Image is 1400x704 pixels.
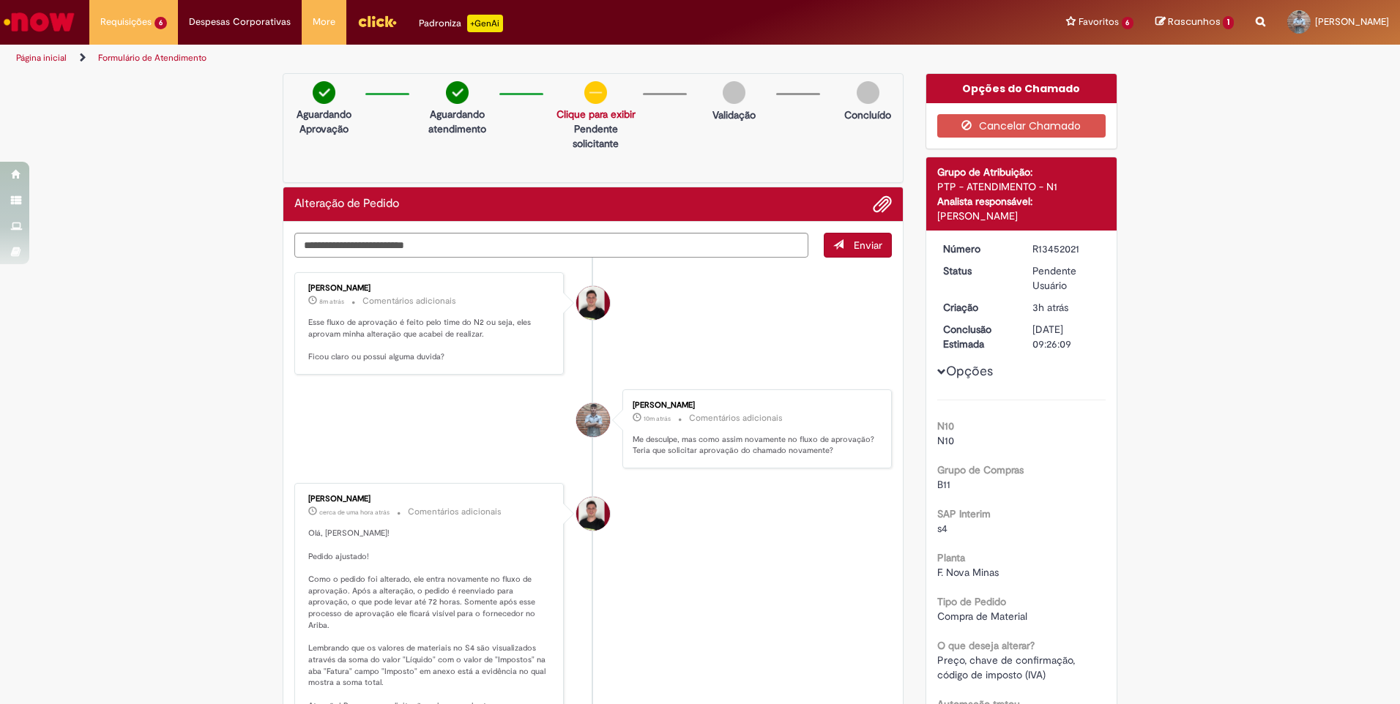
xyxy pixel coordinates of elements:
[154,17,167,29] span: 6
[937,434,954,447] span: N10
[556,108,636,121] a: Clique para exibir
[937,463,1024,476] b: Grupo de Compras
[932,241,1022,256] dt: Número
[189,15,291,29] span: Despesas Corporativas
[308,317,552,363] p: Esse fluxo de aprovação é feito pelo time do N2 ou seja, eles aprovam minha alteração que acabei ...
[937,639,1035,652] b: O que deseja alterar?
[1032,263,1101,293] div: Pendente Usuário
[926,74,1117,103] div: Opções do Chamado
[576,497,610,531] div: Matheus Henrique Drudi
[932,322,1022,351] dt: Conclusão Estimada
[1168,15,1221,29] span: Rascunhos
[644,414,671,423] time: 27/08/2025 14:21:27
[319,508,390,517] time: 27/08/2025 13:43:14
[100,15,152,29] span: Requisições
[319,508,390,517] span: cerca de uma hora atrás
[857,81,879,104] img: img-circle-grey.png
[362,295,456,307] small: Comentários adicionais
[319,297,344,306] time: 27/08/2025 14:23:20
[16,52,67,64] a: Página inicial
[289,107,358,136] p: Aguardando Aprovação
[584,81,607,104] img: circle-minus.png
[1122,17,1134,29] span: 6
[937,551,965,564] b: Planta
[294,198,399,211] h2: Alteração de Pedido Histórico de tíquete
[844,108,891,122] p: Concluído
[419,15,503,32] div: Padroniza
[294,233,808,258] textarea: Digite sua mensagem aqui...
[937,114,1106,138] button: Cancelar Chamado
[313,15,335,29] span: More
[854,239,882,252] span: Enviar
[556,121,636,151] p: Pendente solicitante
[937,194,1106,209] div: Analista responsável:
[937,209,1106,223] div: [PERSON_NAME]
[932,263,1022,278] dt: Status
[11,45,923,72] ul: Trilhas de página
[937,595,1006,608] b: Tipo de Pedido
[1032,300,1101,315] div: 27/08/2025 11:47:50
[1032,322,1101,351] div: [DATE] 09:26:09
[937,522,947,535] span: s4
[408,506,502,518] small: Comentários adicionais
[1315,15,1389,28] span: [PERSON_NAME]
[576,286,610,320] div: Matheus Henrique Drudi
[937,179,1106,194] div: PTP - ATENDIMENTO - N1
[937,165,1106,179] div: Grupo de Atribuição:
[633,434,876,457] p: Me desculpe, mas como assim novamente no fluxo de aprovação? Teria que solicitar aprovação do cha...
[937,654,1078,681] span: Preço, chave de confirmação, código de imposto (IVA)
[446,81,469,104] img: check-circle-green.png
[1223,16,1234,29] span: 1
[689,412,783,424] small: Comentários adicionais
[357,10,397,32] img: click_logo_yellow_360x200.png
[712,108,756,122] p: Validação
[1079,15,1119,29] span: Favoritos
[308,495,552,503] div: [PERSON_NAME]
[932,300,1022,315] dt: Criação
[576,403,610,437] div: Victor Leandro Araujo Oliveira
[98,52,206,64] a: Formulário de Atendimento
[1155,15,1234,29] a: Rascunhos
[1032,301,1068,314] span: 3h atrás
[422,107,491,136] p: Aguardando atendimento
[467,15,503,32] p: +GenAi
[313,81,335,104] img: check-circle-green.png
[873,195,892,214] button: Adicionar anexos
[1032,301,1068,314] time: 27/08/2025 11:47:50
[937,419,954,432] b: N10
[723,81,745,104] img: img-circle-grey.png
[937,507,991,520] b: SAP Interim
[824,233,892,258] button: Enviar
[633,401,876,410] div: [PERSON_NAME]
[308,284,552,293] div: [PERSON_NAME]
[1,7,77,37] img: ServiceNow
[937,566,999,579] span: F. Nova Minas
[644,414,671,423] span: 10m atrás
[937,610,1027,623] span: Compra de Material
[1032,241,1101,256] div: R13452021
[319,297,344,306] span: 8m atrás
[937,478,950,491] span: B11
